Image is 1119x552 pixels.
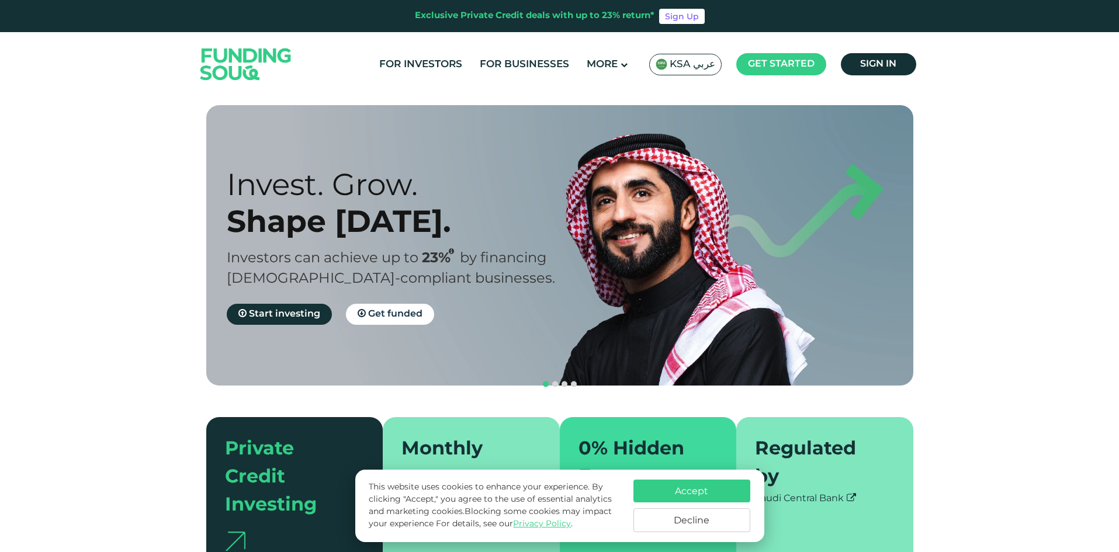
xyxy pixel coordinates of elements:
[376,55,465,74] a: For Investors
[436,520,573,528] span: For details, see our .
[656,58,667,70] img: SA Flag
[346,304,434,325] a: Get funded
[422,252,460,265] span: 23%
[225,532,245,551] img: arrow
[477,55,572,74] a: For Businesses
[227,166,580,203] div: Invest. Grow.
[415,9,654,23] div: Exclusive Private Credit deals with up to 23% return*
[659,9,705,24] a: Sign Up
[369,481,621,530] p: This website uses cookies to enhance your experience. By clicking "Accept," you agree to the use ...
[368,310,422,318] span: Get funded
[633,508,750,532] button: Decline
[841,53,916,75] a: Sign in
[369,508,612,528] span: Blocking some cookies may impact your experience
[401,436,527,492] div: Monthly repayments
[541,380,550,389] button: navigation
[513,520,571,528] a: Privacy Policy
[755,436,881,492] div: Regulated by
[860,60,896,68] span: Sign in
[249,310,320,318] span: Start investing
[633,480,750,502] button: Accept
[449,248,454,255] i: 23% IRR (expected) ~ 15% Net yield (expected)
[587,60,618,70] span: More
[569,380,578,389] button: navigation
[227,203,580,239] div: Shape [DATE].
[550,380,560,389] button: navigation
[755,492,895,506] div: Saudi Central Bank
[227,304,332,325] a: Start investing
[189,34,303,93] img: Logo
[578,436,704,492] div: 0% Hidden Fees
[748,60,815,68] span: Get started
[227,252,418,265] span: Investors can achieve up to
[560,380,569,389] button: navigation
[225,436,351,520] div: Private Credit Investing
[670,58,715,71] span: KSA عربي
